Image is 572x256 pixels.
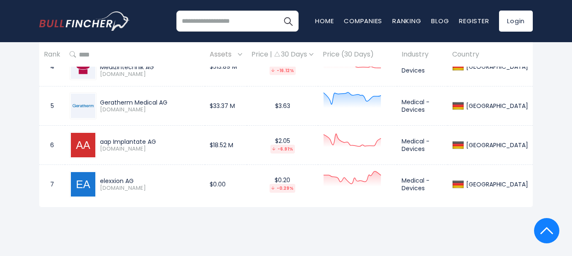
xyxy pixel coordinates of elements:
[270,66,296,75] div: -16.12%
[464,141,528,149] div: [GEOGRAPHIC_DATA]
[344,16,382,25] a: Companies
[278,11,299,32] button: Search
[251,176,313,193] div: $0.20
[464,63,528,70] div: [GEOGRAPHIC_DATA]
[100,56,200,71] div: Eckert & Ziegler Strahlen- und Medizintechnik AG
[459,16,489,25] a: Register
[39,11,130,31] a: Go to homepage
[397,86,448,126] td: Medical - Devices
[464,102,528,110] div: [GEOGRAPHIC_DATA]
[431,16,449,25] a: Blog
[210,48,236,61] span: Assets
[397,42,448,67] th: Industry
[392,16,421,25] a: Ranking
[251,50,313,59] div: Price | 30 Days
[39,126,65,165] td: 6
[499,11,533,32] a: Login
[100,177,200,185] div: elexxion AG
[397,165,448,204] td: Medical - Devices
[100,99,200,106] div: Geratherm Medical AG
[100,138,200,146] div: aap Implantate AG
[251,137,313,154] div: $2.05
[251,102,313,110] div: $3.63
[318,42,397,67] th: Price (30 Days)
[397,126,448,165] td: Medical - Devices
[39,165,65,204] td: 7
[270,184,295,193] div: -0.29%
[39,86,65,126] td: 5
[448,42,533,67] th: Country
[100,185,200,192] span: [DOMAIN_NAME]
[205,126,247,165] td: $18.52 M
[205,86,247,126] td: $33.37 M
[464,181,528,188] div: [GEOGRAPHIC_DATA]
[71,94,95,118] img: GME.DE.png
[39,11,130,31] img: bullfincher logo
[39,42,65,67] th: Rank
[100,106,200,113] span: [DOMAIN_NAME]
[100,146,200,153] span: [DOMAIN_NAME]
[100,71,200,78] span: [DOMAIN_NAME]
[315,16,334,25] a: Home
[205,165,247,204] td: $0.00
[270,145,295,154] div: -6.91%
